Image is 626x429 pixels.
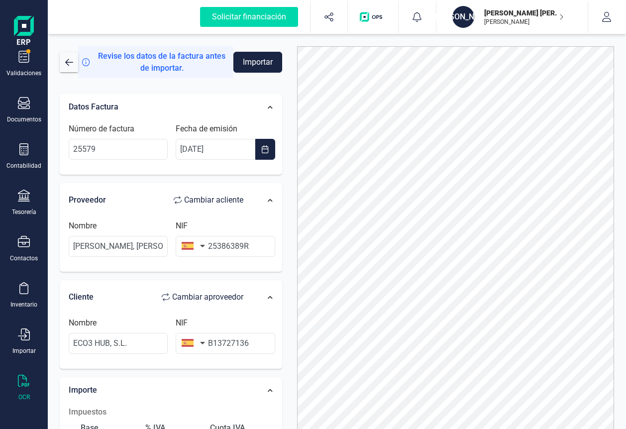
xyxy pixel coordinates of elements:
span: Revise los datos de la factura antes de importar. [94,50,229,74]
img: Logo de OPS [360,12,386,22]
label: Fecha de emisión [176,123,237,135]
label: NIF [176,220,188,232]
div: Solicitar financiación [200,7,298,27]
div: [PERSON_NAME] [452,6,474,28]
div: Tesorería [12,208,36,216]
button: Importar [233,52,282,73]
div: OCR [18,393,30,401]
div: Contactos [10,254,38,262]
label: Nombre [69,220,97,232]
button: Logo de OPS [354,1,392,33]
button: [PERSON_NAME][PERSON_NAME] [PERSON_NAME][PERSON_NAME] [448,1,576,33]
div: Inventario [10,301,37,309]
button: Cambiar aproveedor [152,287,253,307]
button: Cambiar acliente [164,190,253,210]
h2: Impuestos [69,406,275,418]
div: Contabilidad [6,162,41,170]
label: Número de factura [69,123,134,135]
label: NIF [176,317,188,329]
label: Nombre [69,317,97,329]
div: Cliente [69,287,253,307]
div: Datos Factura [64,96,258,118]
span: Cambiar a proveedor [172,291,243,303]
img: Logo Finanedi [14,16,34,48]
p: [PERSON_NAME] [PERSON_NAME] [484,8,564,18]
div: Documentos [7,115,41,123]
div: Proveedor [69,190,253,210]
span: Cambiar a cliente [184,194,243,206]
button: Solicitar financiación [188,1,310,33]
div: Validaciones [6,69,41,77]
p: [PERSON_NAME] [484,18,564,26]
div: Importar [12,347,36,355]
span: Importe [69,385,97,395]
